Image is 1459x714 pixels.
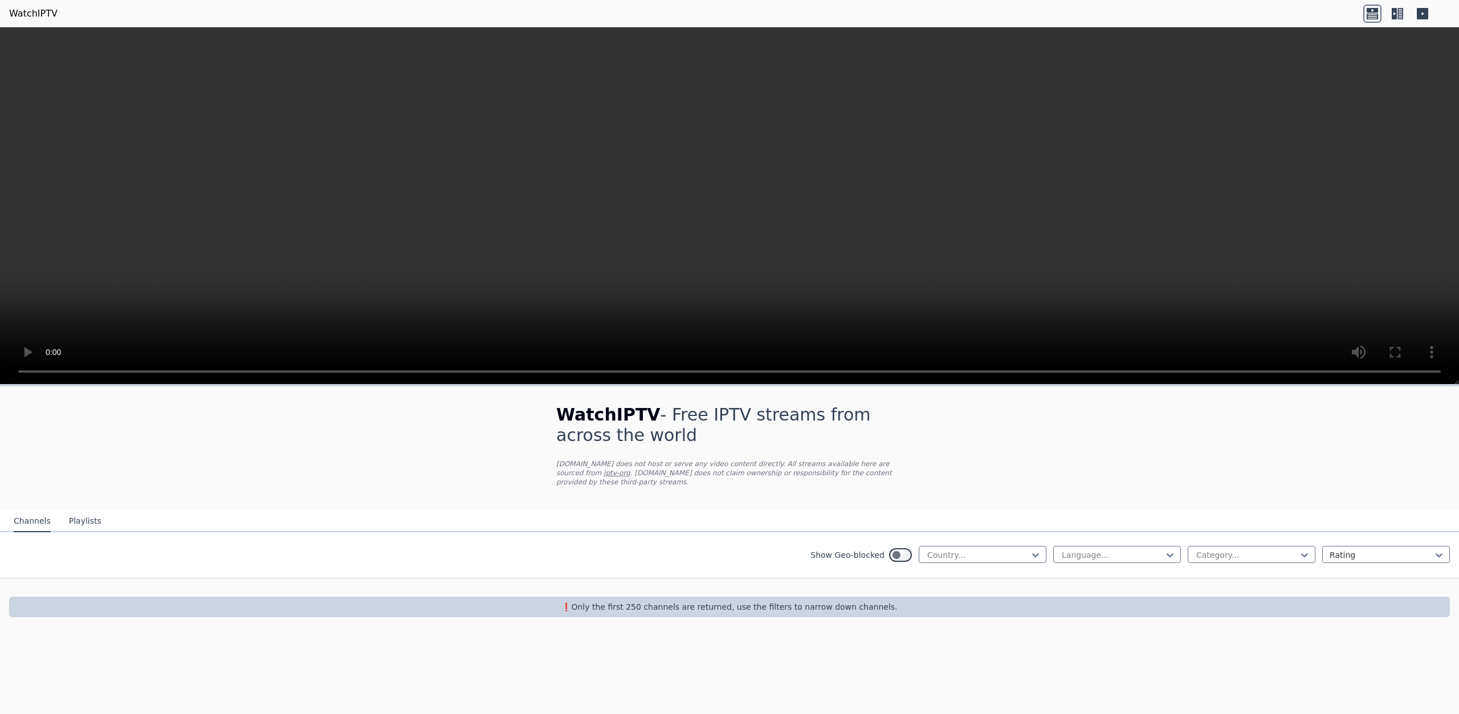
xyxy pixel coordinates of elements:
label: Show Geo-blocked [810,549,885,561]
span: WatchIPTV [556,405,661,425]
a: iptv-org [604,469,630,477]
p: [DOMAIN_NAME] does not host or serve any video content directly. All streams available here are s... [556,459,903,487]
h1: - Free IPTV streams from across the world [556,405,903,446]
button: Playlists [69,511,101,532]
button: Channels [14,511,51,532]
a: WatchIPTV [9,7,58,21]
p: ❗️Only the first 250 channels are returned, use the filters to narrow down channels. [14,601,1445,613]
